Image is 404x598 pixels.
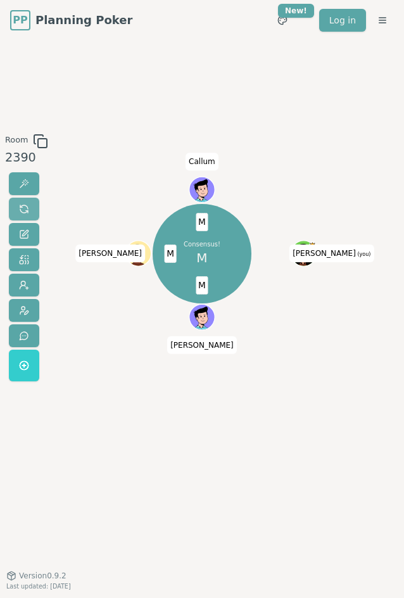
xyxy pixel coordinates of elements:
a: Log in [319,9,366,32]
div: New! [278,4,314,18]
button: Change name [9,223,39,246]
button: Change avatar [9,299,39,322]
span: Room [5,134,28,149]
span: Pamela is the host [309,241,315,248]
span: Last updated: [DATE] [6,583,71,590]
span: M [196,213,208,231]
button: Reveal votes [9,172,39,195]
button: Participate [9,274,39,296]
span: Click to change your name [186,153,218,171]
span: M [165,245,177,262]
span: Click to change your name [75,245,145,262]
span: Click to change your name [167,336,237,354]
span: (you) [356,251,371,257]
span: M [196,276,208,294]
button: Reset votes [9,198,39,220]
span: Click to change your name [289,245,374,262]
a: PPPlanning Poker [10,10,132,30]
button: Version0.9.2 [6,571,66,581]
p: Consensus! [184,239,220,248]
span: Version 0.9.2 [19,571,66,581]
div: 2390 [5,149,48,167]
button: Get a named room [9,350,39,381]
span: Planning Poker [35,11,132,29]
span: M [196,248,207,267]
button: Send feedback [9,324,39,347]
button: Click to change your avatar [292,241,316,265]
button: Change deck [9,248,39,271]
button: New! [271,9,294,32]
span: PP [13,13,27,28]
